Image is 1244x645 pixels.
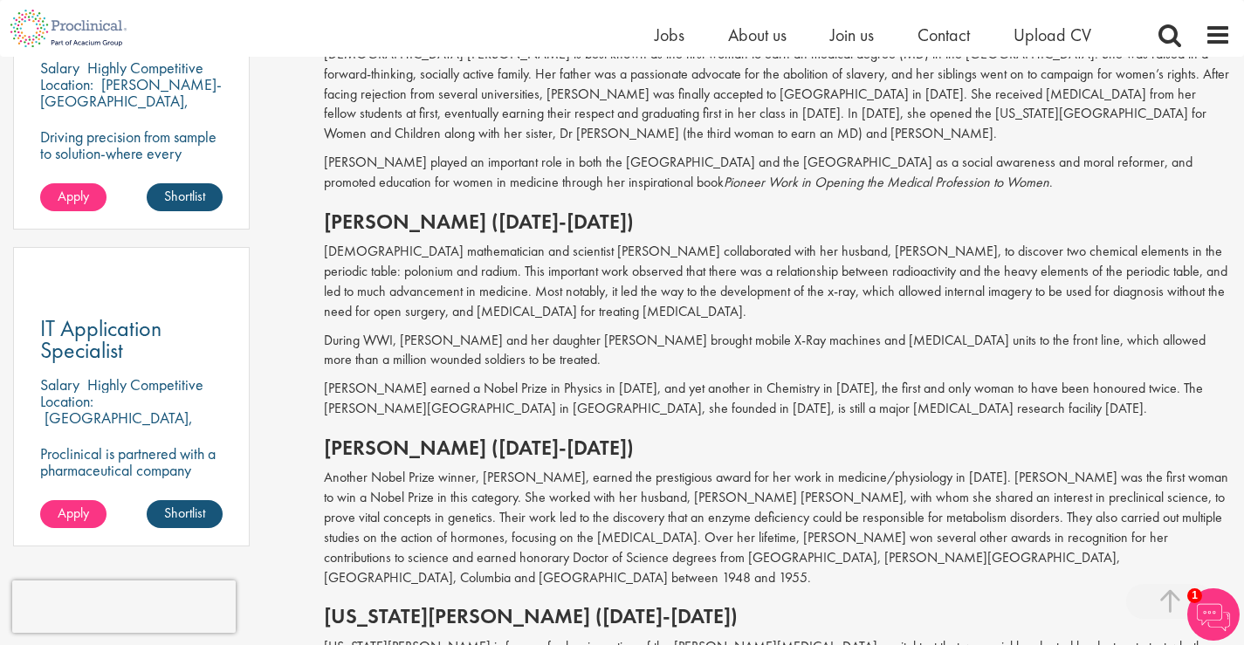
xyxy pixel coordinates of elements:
span: IT Application Specialist [40,313,162,365]
a: Apply [40,500,107,528]
p: Highly Competitive [87,374,203,395]
a: Jobs [655,24,684,46]
a: Shortlist [147,500,223,528]
h2: [PERSON_NAME] ([DATE]-[DATE]) [324,436,1231,459]
img: Chatbot [1187,588,1240,641]
p: During WWI, [PERSON_NAME] and her daughter [PERSON_NAME] brought mobile X-Ray machines and [MEDIC... [324,331,1231,371]
a: Shortlist [147,183,223,211]
span: Salary [40,374,79,395]
p: Proclinical is partnered with a pharmaceutical company seeking an IT Application Specialist to jo... [40,445,223,545]
p: [DEMOGRAPHIC_DATA] mathematician and scientist [PERSON_NAME] collaborated with her husband, [PERS... [324,242,1231,321]
span: Salary [40,58,79,78]
span: Apply [58,187,89,205]
a: Apply [40,183,107,211]
p: Highly Competitive [87,58,203,78]
a: Contact [918,24,970,46]
h2: [PERSON_NAME] ([DATE]-[DATE]) [324,210,1231,233]
p: Driving precision from sample to solution-where every biospecimen tells a story of innovation. [40,128,223,195]
a: Join us [830,24,874,46]
a: IT Application Specialist [40,318,223,361]
h2: [US_STATE][PERSON_NAME] ([DATE]-[DATE]) [324,605,1231,628]
span: Location: [40,391,93,411]
p: [PERSON_NAME] earned a Nobel Prize in Physics in [DATE], and yet another in Chemistry in [DATE], ... [324,379,1231,419]
i: Pioneer Work in Opening the Medical Profession to Women [724,173,1049,191]
p: [PERSON_NAME] played an important role in both the [GEOGRAPHIC_DATA] and the [GEOGRAPHIC_DATA] as... [324,153,1231,193]
span: 1 [1187,588,1202,603]
p: [PERSON_NAME]-[GEOGRAPHIC_DATA], [GEOGRAPHIC_DATA] [40,74,222,127]
iframe: reCAPTCHA [12,580,236,633]
p: Another Nobel Prize winner, [PERSON_NAME], earned the prestigious award for her work in medicine/... [324,468,1231,587]
a: Upload CV [1014,24,1091,46]
p: [DEMOGRAPHIC_DATA] [PERSON_NAME] is best known as the first woman to earn an medical degree (MD) ... [324,45,1231,144]
span: Location: [40,74,93,94]
a: About us [728,24,787,46]
span: Apply [58,504,89,522]
p: [GEOGRAPHIC_DATA], [GEOGRAPHIC_DATA] [40,408,193,444]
